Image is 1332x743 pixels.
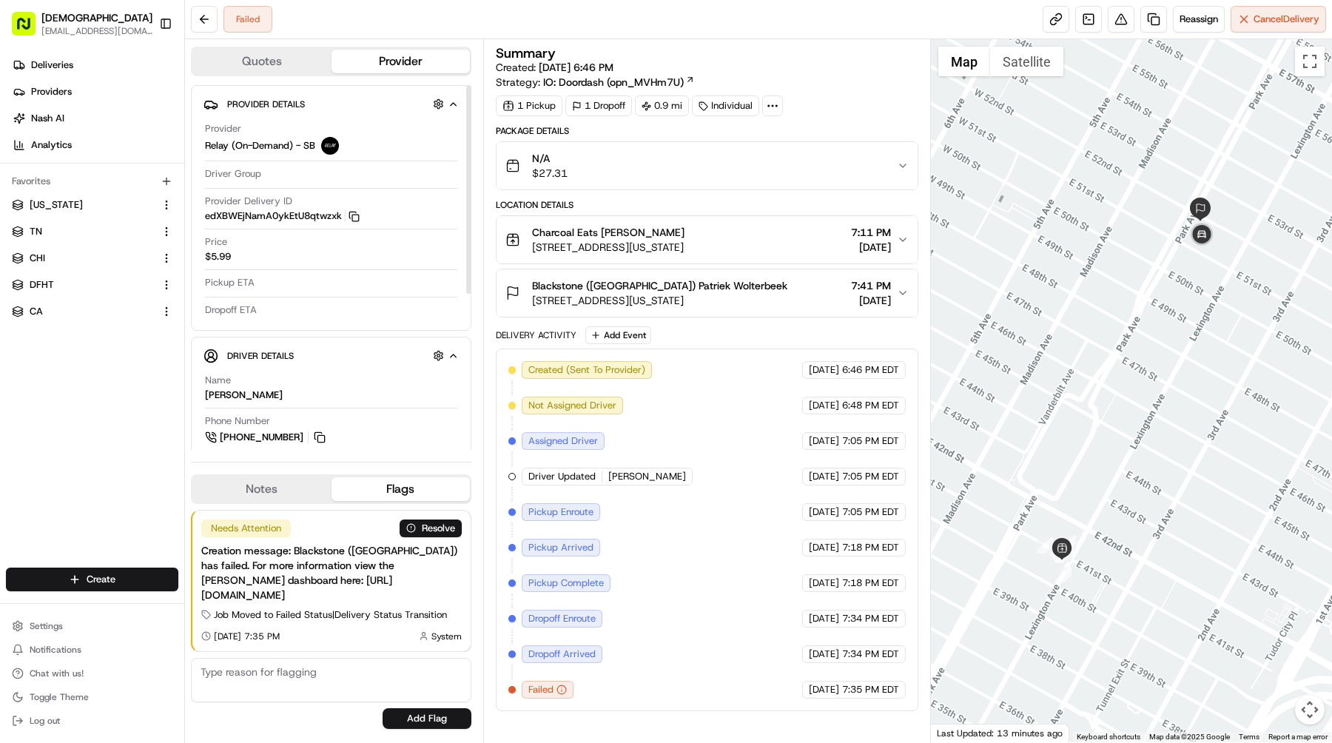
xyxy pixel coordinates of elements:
span: 7:35 PM EDT [842,683,899,696]
span: • [125,229,130,241]
button: Log out [6,710,178,731]
span: Pickup ETA [205,276,255,289]
span: 6:48 PM EDT [842,399,899,412]
div: Individual [692,95,759,116]
button: Provider Details [203,92,459,116]
span: Charcoal Eats [PERSON_NAME] [532,225,684,240]
img: Nash [15,15,44,44]
button: Driver Details [203,343,459,368]
span: Job Moved to Failed Status | Delivery Status Transition [214,608,447,622]
span: [STREET_ADDRESS][US_STATE] [532,293,787,308]
span: Analytics [31,138,72,152]
button: Toggle fullscreen view [1295,47,1325,76]
span: $5.99 [205,250,231,263]
span: Log out [30,715,60,727]
div: 💻 [125,292,137,304]
button: Quotes [192,50,332,73]
span: 7:05 PM EDT [842,505,899,519]
span: N/A [532,151,568,166]
div: Delivery Activity [496,329,576,341]
span: API Documentation [140,291,238,306]
span: Providers [31,85,72,98]
div: Package Details [496,125,918,137]
button: edXBWEjNamA0ykEtU8qtwzxk [205,209,360,223]
div: 9 [1060,535,1076,551]
span: [PERSON_NAME] [608,470,686,483]
span: Reassign [1180,13,1218,26]
span: [DATE] [133,229,164,241]
img: 1724597045416-56b7ee45-8013-43a0-a6f9-03cb97ddad50 [31,141,58,168]
button: Map camera controls [1295,695,1325,724]
span: Dropoff Enroute [528,612,596,625]
span: [DATE] [809,683,839,696]
span: [DATE] [809,648,839,661]
span: Cancel Delivery [1254,13,1319,26]
div: Strategy: [496,75,695,90]
span: 7:05 PM EDT [842,470,899,483]
span: Deliveries [31,58,73,72]
span: Dropoff ETA [205,303,257,317]
span: Phone Number [205,414,270,428]
button: TN [6,220,178,243]
span: Relay (On-Demand) - SB [205,139,315,152]
a: IO: Doordash (opn_MVHm7U) [543,75,695,90]
button: CHI [6,246,178,270]
span: Driver Group [205,167,261,181]
span: System [431,631,462,642]
span: 7:18 PM EDT [842,576,899,590]
button: CancelDelivery [1231,6,1326,33]
button: [US_STATE] [6,193,178,217]
img: 1736555255976-a54dd68f-1ca7-489b-9aae-adbdc363a1c4 [30,230,41,242]
div: 1 Dropoff [565,95,632,116]
span: Knowledge Base [30,291,113,306]
span: Chat with us! [30,668,84,679]
span: Klarizel Pensader [46,229,122,241]
span: [DATE] [809,505,839,519]
span: Driver Details [227,350,294,362]
span: Assigned Driver [528,434,598,448]
button: [EMAIL_ADDRESS][DOMAIN_NAME] [41,25,152,37]
span: [DATE] [809,434,839,448]
span: IO: Doordash (opn_MVHm7U) [543,75,684,90]
span: 7:05 PM EDT [842,434,899,448]
button: Chat with us! [6,663,178,684]
button: Flags [332,477,471,501]
a: Analytics [6,133,184,157]
span: Toggle Theme [30,691,89,703]
button: DFHT [6,273,178,297]
span: [DATE] [809,612,839,625]
span: Nash AI [31,112,64,125]
span: [STREET_ADDRESS][US_STATE] [532,240,684,255]
span: [DATE] [809,363,839,377]
span: 7:18 PM EDT [842,541,899,554]
span: Pylon [147,327,179,338]
button: See all [229,189,269,207]
button: Charcoal Eats [PERSON_NAME][STREET_ADDRESS][US_STATE]7:11 PM[DATE] [497,216,918,263]
a: 💻API Documentation [119,285,243,312]
div: 0.9 mi [635,95,689,116]
span: [DATE] [809,399,839,412]
div: Favorites [6,169,178,193]
span: Pickup Enroute [528,505,593,519]
button: Notes [192,477,332,501]
input: Clear [38,95,244,111]
span: [DATE] [809,576,839,590]
p: Welcome 👋 [15,59,269,83]
span: TN [30,225,42,238]
button: [DEMOGRAPHIC_DATA][EMAIL_ADDRESS][DOMAIN_NAME] [6,6,153,41]
span: Pickup Arrived [528,541,593,554]
img: Klarizel Pensader [15,215,38,239]
span: Provider Details [227,98,305,110]
span: Pickup Complete [528,576,604,590]
button: Show street map [938,47,990,76]
span: Blackstone ([GEOGRAPHIC_DATA]) Patriek Wolterbeek [532,278,787,293]
div: We're available if you need us! [67,156,203,168]
button: Show satellite imagery [990,47,1063,76]
div: Creation message: Blackstone ([GEOGRAPHIC_DATA]) has failed. For more information view the [PERSO... [201,543,462,602]
div: [PERSON_NAME] [205,389,283,402]
div: 6 [1037,537,1053,554]
img: 1736555255976-a54dd68f-1ca7-489b-9aae-adbdc363a1c4 [15,141,41,168]
img: Google [935,723,983,742]
span: Created: [496,60,613,75]
a: TN [12,225,155,238]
